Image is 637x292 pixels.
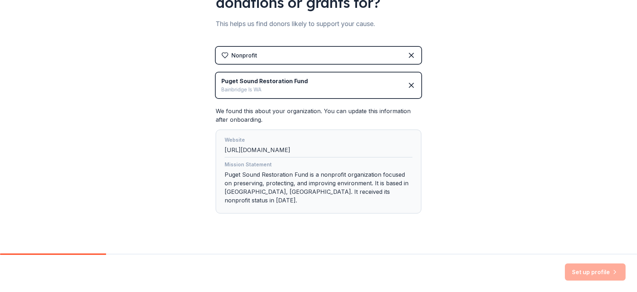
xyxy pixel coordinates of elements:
div: This helps us find donors likely to support your cause. [216,18,421,30]
div: Puget Sound Restoration Fund [221,77,308,85]
div: Website [225,136,412,146]
div: Mission Statement [225,160,412,170]
div: Bainbridge Is WA [221,85,308,94]
div: [URL][DOMAIN_NAME] [225,136,412,157]
div: Nonprofit [231,51,257,60]
div: Puget Sound Restoration Fund is a nonprofit organization focused on preserving, protecting, and i... [225,160,412,207]
div: We found this about your organization. You can update this information after onboarding. [216,107,421,213]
